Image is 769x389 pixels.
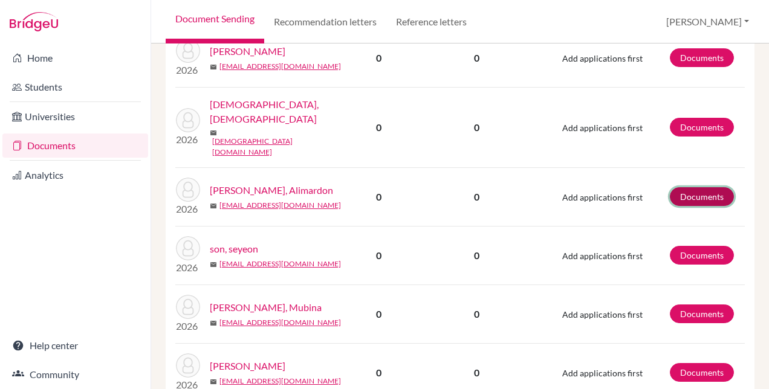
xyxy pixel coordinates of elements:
b: 0 [376,249,381,261]
span: Add applications first [562,368,643,378]
p: 0 [421,365,533,380]
a: Documents [670,48,734,67]
b: 0 [376,308,381,320]
p: 0 [421,307,533,321]
a: [EMAIL_ADDRESS][DOMAIN_NAME] [219,259,341,269]
a: [PERSON_NAME] [210,44,285,59]
a: [EMAIL_ADDRESS][DOMAIN_NAME] [219,61,341,72]
a: [PERSON_NAME] [210,359,285,373]
b: 0 [376,191,381,202]
span: mail [210,202,217,210]
p: 2026 [176,132,200,147]
a: Documents [2,133,148,158]
p: 0 [421,190,533,204]
a: [EMAIL_ADDRESS][DOMAIN_NAME] [219,200,341,211]
a: [DEMOGRAPHIC_DATA], [DEMOGRAPHIC_DATA] [210,97,346,126]
a: [EMAIL_ADDRESS][DOMAIN_NAME] [219,376,341,387]
a: Community [2,362,148,387]
img: son, seyeon [176,236,200,260]
a: [PERSON_NAME], Alimardon [210,183,333,198]
a: Documents [670,304,734,323]
img: Pulatova, Muslimakhon [176,108,200,132]
p: 0 [421,248,533,263]
p: 2026 [176,202,200,216]
a: Home [2,46,148,70]
a: Documents [670,363,734,382]
span: mail [210,63,217,71]
b: 0 [376,52,381,63]
span: mail [210,320,217,327]
a: Universities [2,104,148,129]
span: Add applications first [562,192,643,202]
p: 0 [421,120,533,135]
a: [EMAIL_ADDRESS][DOMAIN_NAME] [219,317,341,328]
b: 0 [376,121,381,133]
p: 2026 [176,63,200,77]
span: Add applications first [562,123,643,133]
span: mail [210,261,217,268]
a: [DEMOGRAPHIC_DATA][DOMAIN_NAME] [212,136,346,158]
button: [PERSON_NAME] [661,10,754,33]
span: Add applications first [562,53,643,63]
img: Bridge-U [10,12,58,31]
span: mail [210,129,217,137]
a: Help center [2,333,148,358]
img: Pulatov, Akbar [176,39,200,63]
a: Analytics [2,163,148,187]
a: Documents [670,246,734,265]
a: Students [2,75,148,99]
span: mail [210,378,217,385]
a: [PERSON_NAME], Mubina [210,300,322,315]
a: Documents [670,187,734,206]
span: Add applications first [562,251,643,261]
img: Umarjonova, Mubina [176,295,200,319]
a: Documents [670,118,734,137]
span: Add applications first [562,309,643,320]
p: 2026 [176,319,200,333]
img: Safarov, Alimardon [176,178,200,202]
a: son, seyeon [210,242,258,256]
p: 0 [421,51,533,65]
p: 2026 [176,260,200,275]
img: Yoon, Seowon [176,353,200,378]
b: 0 [376,367,381,378]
